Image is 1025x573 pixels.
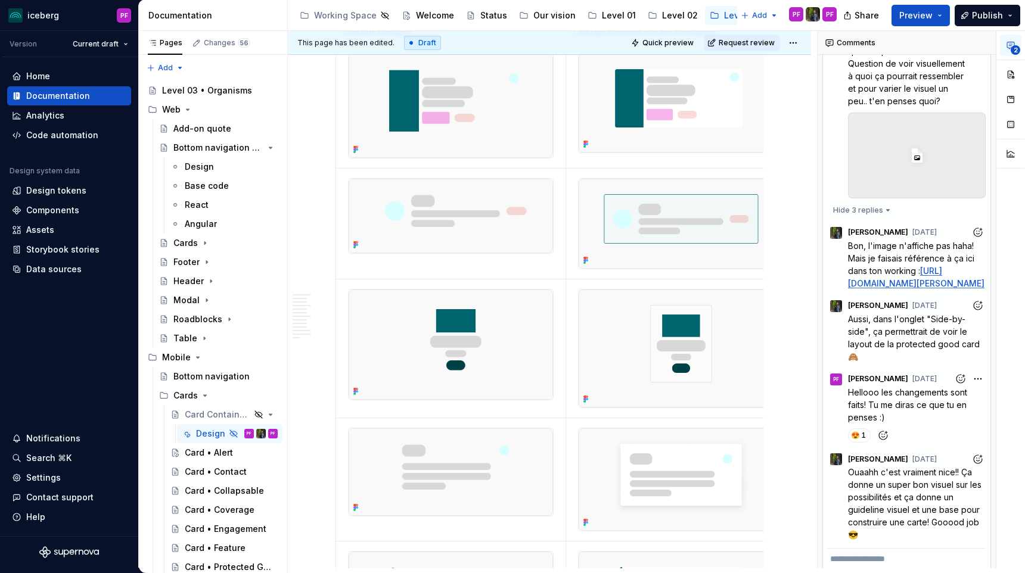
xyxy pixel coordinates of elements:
[7,106,131,125] a: Analytics
[704,35,780,51] button: Request review
[173,370,250,382] div: Bottom navigation
[7,429,131,448] button: Notifications
[166,214,282,233] a: Angular
[177,424,282,443] a: DesignPFSimon DésiletsPF
[26,452,72,464] div: Search ⌘K
[143,81,282,100] a: Level 03 • Organisms
[166,176,282,195] a: Base code
[166,157,282,176] a: Design
[154,119,282,138] a: Add-on quote
[7,67,131,86] a: Home
[833,205,883,215] span: Hide 3 replies
[185,180,229,192] div: Base code
[26,491,94,503] div: Contact support
[143,100,282,119] div: Web
[120,11,128,20] div: PF
[793,10,800,19] div: PF
[185,447,233,459] div: Card • Alert
[148,38,182,48] div: Pages
[26,204,79,216] div: Components
[7,220,131,239] a: Assets
[26,472,61,484] div: Settings
[579,179,774,269] img: 1f22788c-0f1e-4586-88ec-ce9fdd9e4ce2.png
[724,10,760,21] div: Level 03
[855,10,879,21] span: Share
[166,500,282,519] a: Card • Coverage
[972,10,1003,21] span: Publish
[579,54,774,152] img: fb8010e9-5802-43e0-bcbb-7109730e033c.png
[579,289,774,407] img: 90b3e125-c0ef-4675-a5b3-a361d41d818c.png
[848,301,908,310] span: [PERSON_NAME]
[970,225,986,241] button: Add reaction
[297,38,395,48] span: This page has been edited.
[643,6,703,25] a: Level 02
[256,429,266,438] img: Simon Désilets
[533,10,576,21] div: Our vision
[185,218,217,230] div: Angular
[185,409,250,421] div: Card Containers
[830,300,842,312] img: Simon Désilets
[662,10,698,21] div: Level 02
[7,126,131,145] a: Code automation
[349,54,553,158] img: f9715fa0-f963-464f-8580-85dbba2b26dc.png
[154,329,282,348] a: Table
[828,202,896,219] button: Hide 3 replies
[7,468,131,487] a: Settings
[185,542,246,554] div: Card • Feature
[26,129,98,141] div: Code automation
[185,199,209,211] div: React
[461,6,512,25] a: Status
[404,36,441,50] div: Draft
[848,266,984,288] a: [URL][DOMAIN_NAME][PERSON_NAME]
[173,275,204,287] div: Header
[173,390,198,401] div: Cards
[514,6,580,25] a: Our vision
[830,227,842,239] img: Simon Désilets
[39,546,99,558] svg: Supernova Logo
[173,294,200,306] div: Modal
[848,467,984,540] span: Ouaahh c'est vraiment nice!! Ça donne un super bon visuel sur les possibilités et ça donne un gui...
[970,451,986,467] button: Add reaction
[173,332,197,344] div: Table
[7,260,131,279] a: Data sources
[73,39,119,49] span: Current draft
[10,39,37,49] div: Version
[173,123,231,135] div: Add-on quote
[204,38,250,48] div: Changes
[26,90,90,102] div: Documentation
[154,386,282,405] div: Cards
[148,10,282,21] div: Documentation
[848,374,908,384] span: [PERSON_NAME]
[166,195,282,214] a: React
[154,367,282,386] a: Bottom navigation
[642,38,694,48] span: Quick preview
[162,351,191,363] div: Mobile
[27,10,59,21] div: iceberg
[852,431,859,440] span: 😍
[185,161,214,173] div: Design
[185,523,266,535] div: Card • Engagement
[26,70,50,82] div: Home
[7,449,131,468] button: Search ⌘K
[271,428,275,440] div: PF
[848,228,908,237] span: [PERSON_NAME]
[154,310,282,329] a: Roadblocks
[10,166,80,176] div: Design system data
[7,488,131,507] button: Contact support
[833,375,839,384] div: PF
[143,60,188,76] button: Add
[173,256,200,268] div: Footer
[26,244,100,256] div: Storybook stories
[7,86,131,105] a: Documentation
[173,142,263,154] div: Bottom navigation bar
[26,263,82,275] div: Data sources
[173,237,198,249] div: Cards
[154,272,282,291] a: Header
[7,201,131,220] a: Components
[602,10,636,21] div: Level 01
[154,233,282,253] a: Cards
[848,428,871,443] button: 1 reaction, react with 😍
[238,38,250,48] span: 56
[158,63,173,73] span: Add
